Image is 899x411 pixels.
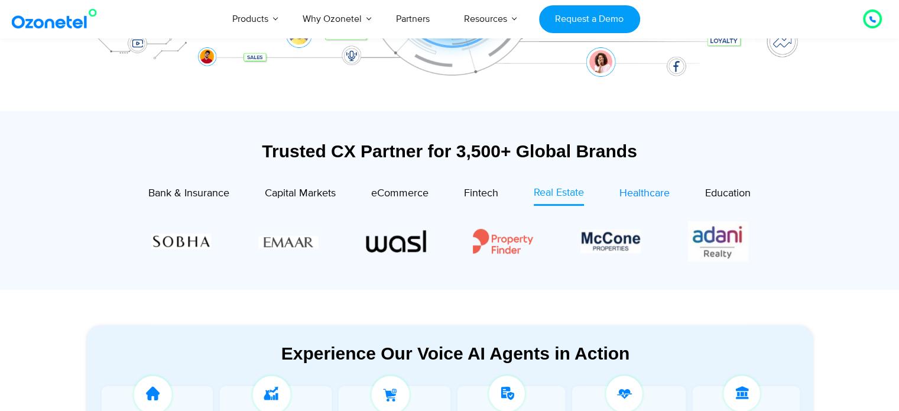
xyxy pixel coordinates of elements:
[539,5,640,33] a: Request a Demo
[151,218,748,264] div: Image Carousel
[371,187,429,200] span: eCommerce
[86,141,813,161] div: Trusted CX Partner for 3,500+ Global Brands
[265,185,336,205] a: Capital Markets
[705,187,751,200] span: Education
[534,186,584,199] span: Real Estate
[464,185,498,205] a: Fintech
[98,343,813,364] div: Experience Our Voice AI Agents in Action
[265,187,336,200] span: Capital Markets
[371,185,429,205] a: eCommerce
[464,187,498,200] span: Fintech
[705,185,751,205] a: Education
[619,185,670,205] a: Healthcare
[534,185,584,206] a: Real Estate
[619,187,670,200] span: Healthcare
[148,187,229,200] span: Bank & Insurance
[148,185,229,205] a: Bank & Insurance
